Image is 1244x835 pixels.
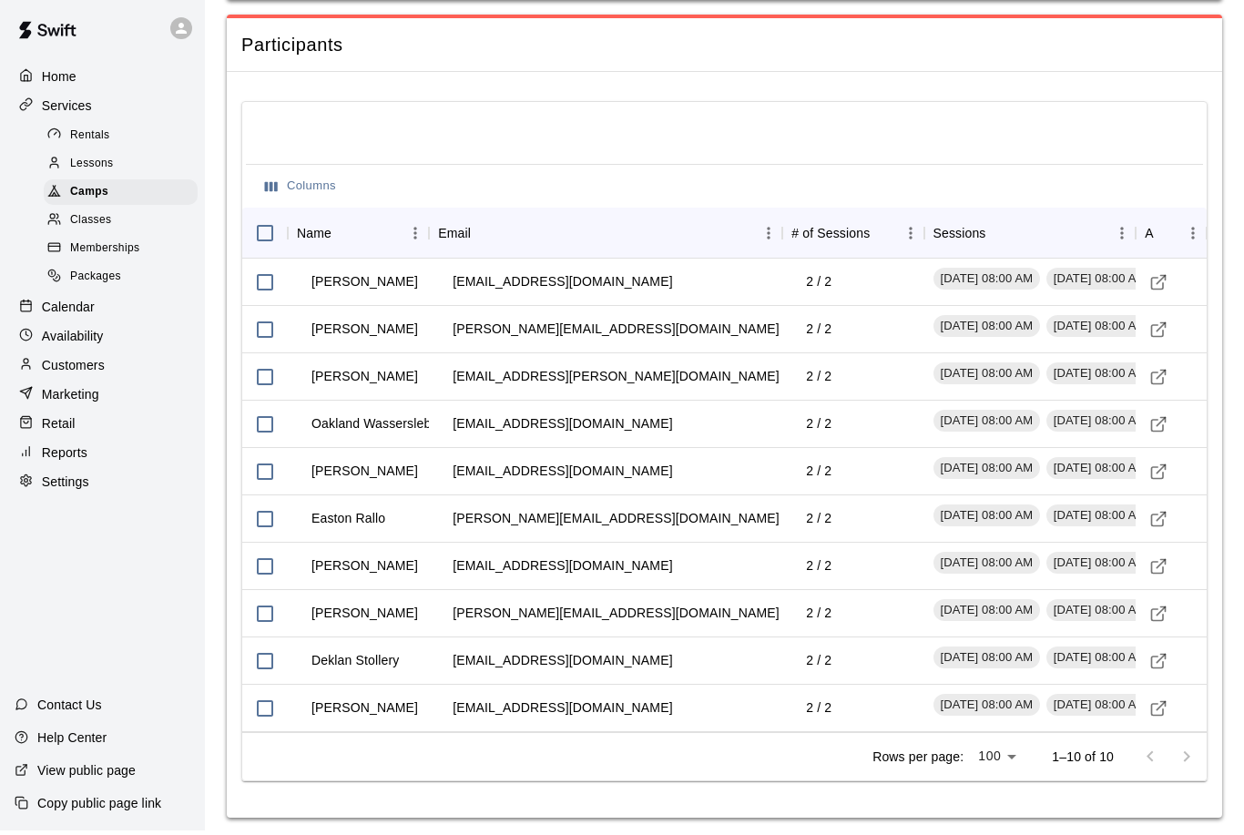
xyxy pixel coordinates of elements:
[1046,464,1154,482] span: [DATE] 08:00 AM
[933,212,986,263] div: Sessions
[44,211,205,239] a: Classes
[755,224,782,251] button: Menu
[933,417,1041,434] span: [DATE] 08:00 AM
[1046,654,1154,671] span: [DATE] 08:00 AM
[791,357,846,405] td: 2 / 2
[782,212,923,263] div: # of Sessions
[15,385,190,412] a: Marketing
[1145,212,1154,263] div: Actions
[870,225,895,250] button: Sort
[297,452,433,500] td: [PERSON_NAME]
[15,443,190,471] div: Reports
[297,404,460,453] td: Oakland Wassersleben
[438,594,794,642] td: [PERSON_NAME][EMAIL_ADDRESS][DOMAIN_NAME]
[297,499,400,547] td: Easton Rallo
[15,414,190,442] a: Retail
[1145,415,1172,443] a: Visit customer profile
[15,67,190,95] a: Home
[791,499,846,547] td: 2 / 2
[438,262,687,311] td: [EMAIL_ADDRESS][DOMAIN_NAME]
[44,183,205,211] a: Camps
[438,499,794,547] td: [PERSON_NAME][EMAIL_ADDRESS][DOMAIN_NAME]
[42,419,76,437] p: Retail
[37,733,107,751] p: Help Center
[438,452,687,500] td: [EMAIL_ADDRESS][DOMAIN_NAME]
[402,224,429,251] button: Menu
[1145,557,1172,585] a: Visit customer profile
[1145,510,1172,537] a: Visit customer profile
[1154,225,1179,250] button: Sort
[1145,605,1172,632] a: Visit customer profile
[791,641,846,689] td: 2 / 2
[297,262,433,311] td: [PERSON_NAME]
[791,594,846,642] td: 2 / 2
[438,546,687,595] td: [EMAIL_ADDRESS][DOMAIN_NAME]
[42,477,89,495] p: Settings
[44,127,198,153] div: Rentals
[1046,512,1154,529] span: [DATE] 08:00 AM
[15,473,190,500] div: Settings
[241,37,1208,62] span: Participants
[933,464,1041,482] span: [DATE] 08:00 AM
[42,302,95,321] p: Calendar
[791,546,846,595] td: 2 / 2
[1046,417,1154,434] span: [DATE] 08:00 AM
[438,404,687,453] td: [EMAIL_ADDRESS][DOMAIN_NAME]
[933,275,1041,292] span: [DATE] 08:00 AM
[1046,322,1154,340] span: [DATE] 08:00 AM
[933,654,1041,671] span: [DATE] 08:00 AM
[1179,224,1207,251] button: Menu
[471,225,496,250] button: Sort
[438,212,471,263] div: Email
[44,126,205,154] a: Rentals
[872,752,964,770] p: Rows per page:
[70,159,114,178] span: Lessons
[297,688,433,737] td: [PERSON_NAME]
[297,310,433,358] td: [PERSON_NAME]
[44,268,205,296] a: Packages
[438,641,687,689] td: [EMAIL_ADDRESS][DOMAIN_NAME]
[1145,463,1172,490] a: Visit customer profile
[297,212,331,263] div: Name
[791,212,870,263] div: # of Sessions
[933,701,1041,718] span: [DATE] 08:00 AM
[70,131,110,149] span: Rentals
[15,327,190,354] a: Availability
[933,512,1041,529] span: [DATE] 08:00 AM
[438,357,794,405] td: [EMAIL_ADDRESS][PERSON_NAME][DOMAIN_NAME]
[70,272,121,290] span: Packages
[15,356,190,383] a: Customers
[42,448,87,466] p: Reports
[1046,275,1154,292] span: [DATE] 08:00 AM
[297,641,413,689] td: Deklan Stollery
[297,594,433,642] td: [PERSON_NAME]
[791,262,846,311] td: 2 / 2
[1108,224,1136,251] button: Menu
[429,212,782,263] div: Email
[15,298,190,325] div: Calendar
[44,184,198,209] div: Camps
[15,97,190,124] a: Services
[1145,321,1172,348] a: Visit customer profile
[1145,368,1172,395] a: Visit customer profile
[37,766,136,784] p: View public page
[1046,606,1154,624] span: [DATE] 08:00 AM
[791,404,846,453] td: 2 / 2
[933,322,1041,340] span: [DATE] 08:00 AM
[1052,752,1114,770] p: 1–10 of 10
[297,357,433,405] td: [PERSON_NAME]
[70,244,139,262] span: Memberships
[1046,559,1154,576] span: [DATE] 08:00 AM
[791,688,846,737] td: 2 / 2
[791,310,846,358] td: 2 / 2
[42,72,76,90] p: Home
[44,239,205,268] a: Memberships
[42,390,99,408] p: Marketing
[331,225,357,250] button: Sort
[37,799,161,817] p: Copy public page link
